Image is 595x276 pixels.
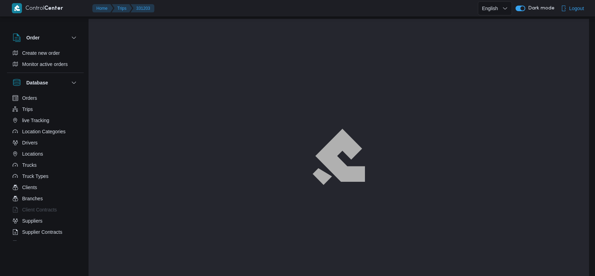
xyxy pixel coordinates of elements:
[10,204,81,215] button: Client Contracts
[13,79,78,87] button: Database
[112,4,132,13] button: Trips
[131,4,154,13] button: 331203
[22,94,37,102] span: Orders
[569,4,584,13] span: Logout
[26,79,48,87] h3: Database
[7,92,84,244] div: Database
[558,1,587,15] button: Logout
[10,226,81,238] button: Supplier Contracts
[10,104,81,115] button: Trips
[10,182,81,193] button: Clients
[22,228,62,236] span: Supplier Contracts
[316,133,361,180] img: ILLA Logo
[10,159,81,171] button: Trucks
[22,139,38,147] span: Drivers
[10,238,81,249] button: Devices
[12,3,22,13] img: X8yXhbKr1z7QwAAAABJRU5ErkJggg==
[22,105,33,113] span: Trips
[92,4,113,13] button: Home
[10,92,81,104] button: Orders
[22,127,66,136] span: Location Categories
[22,206,57,214] span: Client Contracts
[22,49,60,57] span: Create new order
[22,217,43,225] span: Suppliers
[10,59,81,70] button: Monitor active orders
[13,33,78,42] button: Order
[10,137,81,148] button: Drivers
[22,172,48,180] span: Truck Types
[22,161,37,169] span: Trucks
[10,126,81,137] button: Location Categories
[22,183,37,192] span: Clients
[10,115,81,126] button: live Tracking
[10,148,81,159] button: Locations
[525,6,555,11] span: Dark mode
[10,193,81,204] button: Branches
[22,194,43,203] span: Branches
[10,47,81,59] button: Create new order
[22,239,40,247] span: Devices
[22,150,43,158] span: Locations
[10,171,81,182] button: Truck Types
[26,33,40,42] h3: Order
[22,60,68,68] span: Monitor active orders
[22,116,49,125] span: live Tracking
[10,215,81,226] button: Suppliers
[7,47,84,73] div: Order
[44,6,63,11] b: Center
